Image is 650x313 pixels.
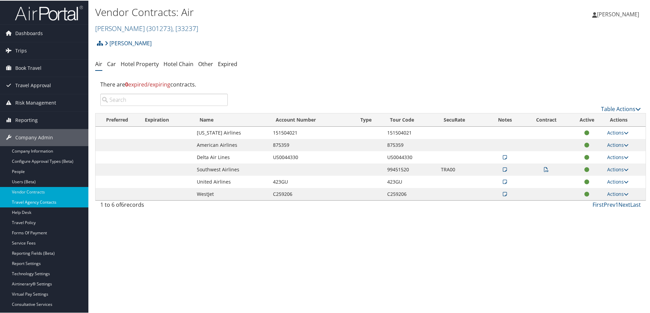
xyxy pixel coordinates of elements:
[193,187,269,200] td: WestJet
[354,113,384,126] th: Type: activate to sort column ascending
[125,80,170,88] span: expired/expiring
[607,129,629,135] a: Actions
[384,187,438,200] td: C259206
[384,175,438,187] td: 423GU
[121,60,159,67] a: Hotel Property
[607,178,629,184] a: Actions
[384,138,438,151] td: 875359
[597,10,639,17] span: [PERSON_NAME]
[270,138,355,151] td: 875359
[384,113,438,126] th: Tour Code: activate to sort column ascending
[601,105,641,112] a: Table Actions
[15,4,83,20] img: airportal-logo.png
[438,113,487,126] th: SecuRate: activate to sort column ascending
[15,42,27,59] span: Trips
[15,59,41,76] span: Book Travel
[604,200,615,208] a: Prev
[95,4,462,19] h1: Vendor Contracts: Air
[522,113,570,126] th: Contract: activate to sort column ascending
[193,126,269,138] td: [US_STATE] Airlines
[125,80,128,88] strong: 0
[270,113,355,126] th: Account Number: activate to sort column ascending
[384,151,438,163] td: US0044330
[607,141,629,147] a: Actions
[107,60,116,67] a: Car
[139,113,194,126] th: Expiration: activate to sort column ascending
[384,163,438,175] td: 99451520
[15,24,43,41] span: Dashboards
[193,138,269,151] td: American Airlines
[105,36,152,49] a: [PERSON_NAME]
[218,60,237,67] a: Expired
[100,93,228,105] input: Search
[15,76,51,93] span: Travel Approval
[618,200,630,208] a: Next
[592,3,646,24] a: [PERSON_NAME]
[15,128,53,145] span: Company Admin
[604,113,646,126] th: Actions
[15,111,38,128] span: Reporting
[164,60,193,67] a: Hotel Chain
[607,166,629,172] a: Actions
[147,23,172,32] span: ( 301273 )
[121,200,124,208] span: 6
[193,151,269,163] td: Delta Air Lines
[270,175,355,187] td: 423GU
[198,60,213,67] a: Other
[193,113,269,126] th: Name: activate to sort column ascending
[172,23,198,32] span: , [ 33237 ]
[438,163,487,175] td: TRA00
[193,163,269,175] td: Southwest Airlines
[607,190,629,197] a: Actions
[270,126,355,138] td: 151504021
[96,113,139,126] th: Preferred: activate to sort column ascending
[570,113,604,126] th: Active: activate to sort column ascending
[487,113,523,126] th: Notes: activate to sort column ascending
[593,200,604,208] a: First
[270,151,355,163] td: US0044330
[100,200,228,212] div: 1 to 6 of records
[607,153,629,160] a: Actions
[95,60,102,67] a: Air
[193,175,269,187] td: United Airlines
[384,126,438,138] td: 151504021
[15,94,56,111] span: Risk Management
[270,187,355,200] td: C259206
[630,200,641,208] a: Last
[615,200,618,208] a: 1
[95,75,646,93] div: There are contracts.
[95,23,198,32] a: [PERSON_NAME]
